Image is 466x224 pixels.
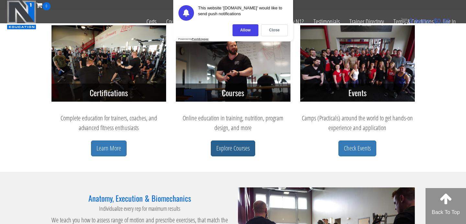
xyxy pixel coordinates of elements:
[415,17,432,25] span: items:
[91,140,127,156] a: Learn More
[51,113,166,133] p: Complete education for trainers, coaches, and advanced fitness enthusiasts
[434,17,450,25] bdi: 0.00
[36,1,51,9] a: 0
[300,25,415,102] img: n1-events
[261,24,288,36] div: Close
[280,10,309,33] a: Why N1?
[7,0,36,29] img: n1-education
[438,10,461,33] a: Log In
[161,10,193,33] a: Course List
[192,38,209,40] strong: PushEngage
[300,84,415,102] h3: Events
[51,84,166,102] h3: Certifications
[178,38,209,40] div: Powered by
[198,5,288,21] div: This website '[DOMAIN_NAME]' would like to send push notifications
[176,113,290,133] p: Online education in training, nutrition, program design, and more
[42,2,51,10] span: 0
[409,17,413,25] span: 0
[211,140,255,156] a: Explore Courses
[233,24,258,36] div: Allow
[51,25,166,102] img: n1-certifications
[142,10,161,33] a: Certs
[309,10,345,33] a: Testimonials
[300,113,415,133] p: Camps (Practicals) around the world to get hands-on experience and application
[401,17,450,25] a: 0 items: $0.00
[434,17,437,25] span: $
[176,84,290,102] h3: Courses
[51,194,228,202] h3: Anatomy, Execution & Biomechanics
[345,10,389,33] a: Trainer Directory
[338,140,376,156] a: Check Events
[176,25,290,102] img: n1-courses
[51,206,228,212] h4: Individualize every rep for maximum results
[389,10,438,33] a: Terms & Conditions
[401,18,407,24] img: icon11.png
